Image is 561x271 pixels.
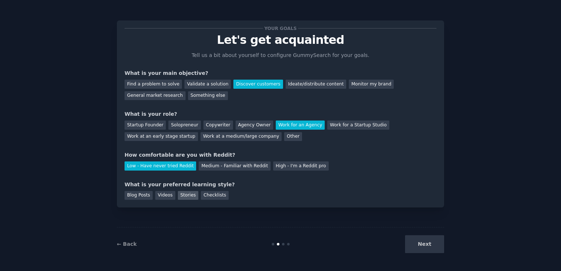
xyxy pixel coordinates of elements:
div: Solopreneur [168,121,201,130]
div: Blog Posts [125,191,153,200]
div: Copywriter [203,121,233,130]
div: How comfortable are you with Reddit? [125,151,436,159]
div: Work for a Startup Studio [327,121,389,130]
div: Monitor my brand [349,80,394,89]
div: Low - Have never tried Reddit [125,161,196,171]
div: Work at a medium/large company [201,132,282,141]
span: Your goals [263,24,298,32]
div: What is your role? [125,110,436,118]
p: Tell us a bit about yourself to configure GummySearch for your goals. [188,51,373,59]
p: Let's get acquainted [125,34,436,46]
div: Find a problem to solve [125,80,182,89]
div: What is your preferred learning style? [125,181,436,188]
div: Checklists [201,191,229,200]
div: Something else [188,91,228,100]
div: Ideate/distribute content [286,80,346,89]
div: Work at an early stage startup [125,132,198,141]
div: Stories [178,191,198,200]
div: Other [284,132,302,141]
div: What is your main objective? [125,69,436,77]
a: ← Back [117,241,137,247]
div: Validate a solution [184,80,231,89]
div: Videos [155,191,175,200]
div: High - I'm a Reddit pro [273,161,329,171]
div: Discover customers [233,80,283,89]
div: General market research [125,91,186,100]
div: Medium - Familiar with Reddit [199,161,270,171]
div: Agency Owner [236,121,273,130]
div: Work for an Agency [276,121,325,130]
div: Startup Founder [125,121,166,130]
